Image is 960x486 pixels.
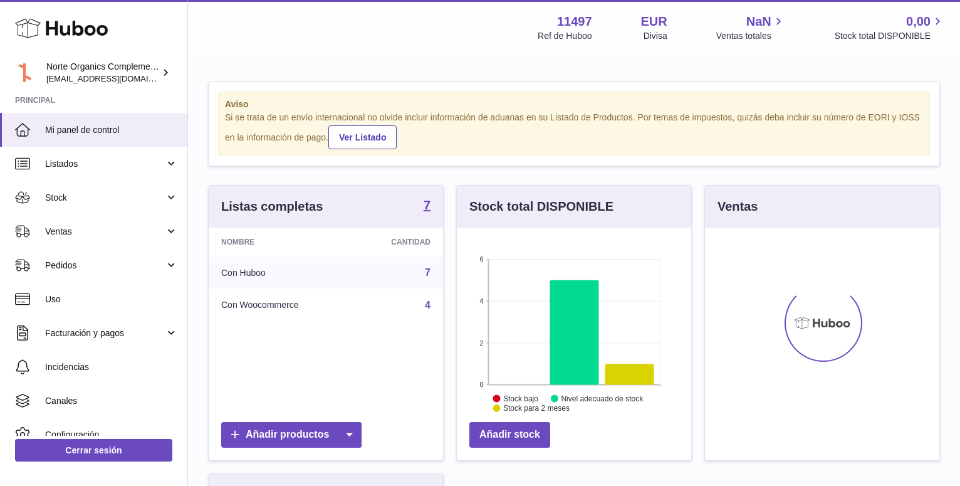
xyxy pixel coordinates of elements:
text: 2 [479,339,483,346]
strong: 7 [424,199,430,211]
text: 6 [479,255,483,263]
span: Pedidos [45,260,165,272]
span: Listados [45,158,165,170]
a: 4 [425,300,430,310]
span: Configuración [45,429,178,441]
th: Nombre [209,228,353,256]
span: Stock total DISPONIBLE [835,30,945,42]
div: Ref de Huboo [538,30,592,42]
a: 0,00 Stock total DISPONIBLE [835,13,945,42]
span: NaN [746,13,771,30]
td: Con Huboo [209,256,353,289]
h3: Stock total DISPONIBLE [469,198,613,215]
span: Incidencias [45,361,178,373]
text: Nivel adecuado de stock [561,394,644,403]
text: Stock bajo [503,394,538,403]
th: Cantidad [353,228,443,256]
span: Ventas totales [716,30,786,42]
a: Añadir productos [221,422,362,448]
strong: EUR [641,13,667,30]
a: NaN Ventas totales [716,13,786,42]
a: Añadir stock [469,422,550,448]
div: Norte Organics Complementos Alimenticios S.L. [46,61,159,85]
div: Divisa [644,30,667,42]
span: Stock [45,192,165,204]
span: [EMAIL_ADDRESS][DOMAIN_NAME] [46,73,184,83]
span: 0,00 [906,13,931,30]
span: Facturación y pagos [45,327,165,339]
a: Ver Listado [328,125,397,149]
h3: Listas completas [221,198,323,215]
div: Si se trata de un envío internacional no olvide incluir información de aduanas en su Listado de P... [225,112,923,149]
span: Ventas [45,226,165,238]
span: Canales [45,395,178,407]
a: 7 [425,267,430,278]
a: 7 [424,199,430,214]
span: Mi panel de control [45,124,178,136]
h3: Ventas [717,198,758,215]
strong: Aviso [225,98,923,110]
a: Cerrar sesión [15,439,172,462]
img: norteorganics@gmail.com [15,63,34,82]
text: 0 [479,381,483,388]
text: Stock para 2 meses [503,404,570,413]
strong: 11497 [557,13,592,30]
td: Con Woocommerce [209,289,353,322]
span: Uso [45,293,178,305]
text: 4 [479,297,483,305]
